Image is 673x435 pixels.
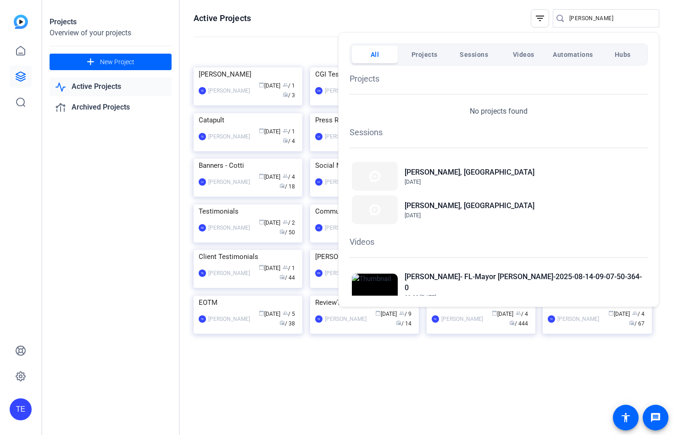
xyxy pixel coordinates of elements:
[371,46,379,63] span: All
[470,106,528,117] p: No projects found
[405,179,421,185] span: [DATE]
[352,274,398,299] img: Thumbnail
[420,294,436,301] span: [DATE]
[460,46,488,63] span: Sessions
[405,167,534,178] h2: [PERSON_NAME], [GEOGRAPHIC_DATA]
[352,162,398,191] img: Thumbnail
[350,72,648,85] h1: Projects
[412,46,438,63] span: Projects
[405,271,645,293] h2: [PERSON_NAME]- FL-Mayor [PERSON_NAME]-2025-08-14-09-07-50-364-0
[553,46,593,63] span: Automations
[352,195,398,224] img: Thumbnail
[405,200,534,211] h2: [PERSON_NAME], [GEOGRAPHIC_DATA]
[405,212,421,219] span: [DATE]
[615,46,631,63] span: Hubs
[513,46,534,63] span: Videos
[350,126,648,138] h1: Sessions
[419,294,420,301] span: |
[350,236,648,248] h1: Videos
[405,294,419,301] span: 00:09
